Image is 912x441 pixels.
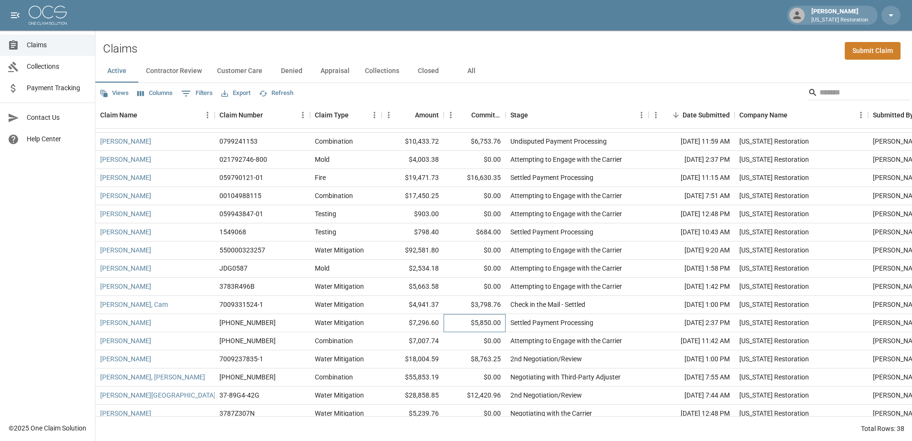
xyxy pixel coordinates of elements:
div: Attempting to Engage with the Carrier [510,263,622,273]
div: 7009331524-1 [219,300,263,309]
div: $5,850.00 [444,314,506,332]
button: Customer Care [209,60,270,83]
button: Show filters [179,86,215,101]
div: Check in the Mail - Settled [510,300,585,309]
a: [PERSON_NAME] [100,336,151,346]
div: $0.00 [444,405,506,423]
div: Combination [315,372,353,382]
button: Menu [649,108,663,122]
div: $0.00 [444,278,506,296]
button: Menu [382,108,396,122]
div: $8,763.25 [444,350,506,368]
a: [PERSON_NAME] [100,245,151,255]
span: Claims [27,40,87,50]
button: Active [95,60,138,83]
div: Combination [315,136,353,146]
div: 059790121-01 [219,173,263,182]
div: $92,581.80 [382,241,444,260]
div: [DATE] 12:48 PM [649,205,735,223]
button: Contractor Review [138,60,209,83]
div: Combination [315,336,353,346]
div: [DATE] 12:48 PM [649,405,735,423]
div: $17,450.25 [382,187,444,205]
div: $28,858.85 [382,387,444,405]
div: 3787Z307N [219,409,255,418]
a: [PERSON_NAME][GEOGRAPHIC_DATA] [100,390,216,400]
span: Contact Us [27,113,87,123]
h2: Claims [103,42,137,56]
div: Claim Type [310,102,382,128]
a: [PERSON_NAME] [100,318,151,327]
div: 2nd Negotiation/Review [510,390,582,400]
a: [PERSON_NAME] [100,136,151,146]
div: Oregon Restoration [739,191,809,200]
div: Mold [315,263,330,273]
div: $0.00 [444,151,506,169]
div: [DATE] 1:42 PM [649,278,735,296]
div: Oregon Restoration [739,318,809,327]
div: Oregon Restoration [739,209,809,219]
a: [PERSON_NAME] [100,354,151,364]
div: 059943847-01 [219,209,263,219]
a: [PERSON_NAME] [100,209,151,219]
div: $55,853.19 [382,368,444,387]
div: Amount [415,102,439,128]
div: Settled Payment Processing [510,318,593,327]
div: 01-009-213172 [219,336,276,346]
div: Oregon Restoration [739,263,809,273]
a: [PERSON_NAME], [PERSON_NAME] [100,372,205,382]
div: [DATE] 2:37 PM [649,314,735,332]
div: Water Mitigation [315,282,364,291]
div: [DATE] 10:43 AM [649,223,735,241]
div: Attempting to Engage with the Carrier [510,209,622,219]
div: Oregon Restoration [739,390,809,400]
div: Oregon Restoration [739,173,809,182]
div: Oregon Restoration [739,136,809,146]
div: Claim Name [95,102,215,128]
div: 7009237835-1 [219,354,263,364]
div: $0.00 [444,241,506,260]
div: [DATE] 9:20 AM [649,241,735,260]
div: 0799241153 [219,136,258,146]
div: Oregon Restoration [739,336,809,346]
button: Menu [444,108,458,122]
div: © 2025 One Claim Solution [9,423,86,433]
div: 1549068 [219,227,246,237]
div: [DATE] 7:51 AM [649,187,735,205]
div: $5,239.76 [382,405,444,423]
div: $7,296.60 [382,314,444,332]
div: Attempting to Engage with the Carrier [510,191,622,200]
div: Negotiating with the Carrier [510,409,592,418]
button: All [450,60,493,83]
div: Testing [315,209,336,219]
span: Collections [27,62,87,72]
div: Mold [315,155,330,164]
button: Menu [634,108,649,122]
div: [DATE] 1:00 PM [649,296,735,314]
div: Water Mitigation [315,318,364,327]
div: $684.00 [444,223,506,241]
div: 00104988115 [219,191,261,200]
button: Appraisal [313,60,357,83]
div: Oregon Restoration [739,300,809,309]
button: Sort [458,108,471,122]
div: Water Mitigation [315,354,364,364]
div: Combination [315,191,353,200]
div: JDG0587 [219,263,248,273]
div: 550000323257 [219,245,265,255]
div: Amount [382,102,444,128]
div: Claim Number [215,102,310,128]
div: Claim Number [219,102,263,128]
button: Menu [367,108,382,122]
a: [PERSON_NAME] [100,191,151,200]
div: $5,663.58 [382,278,444,296]
div: 01-009-116114 [219,372,276,382]
div: Water Mitigation [315,245,364,255]
a: [PERSON_NAME] [100,227,151,237]
button: Sort [263,108,276,122]
div: Water Mitigation [315,409,364,418]
div: $7,007.74 [382,332,444,350]
div: Water Mitigation [315,300,364,309]
div: $4,003.38 [382,151,444,169]
div: Settled Payment Processing [510,173,593,182]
